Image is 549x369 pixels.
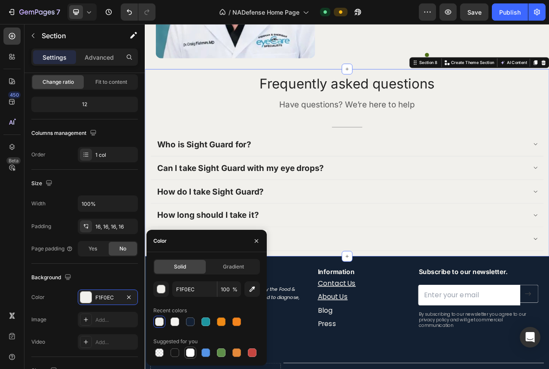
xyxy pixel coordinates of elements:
[499,8,521,17] div: Publish
[348,45,375,53] div: Section 8
[145,24,549,369] iframe: Design area
[95,223,136,231] div: 16, 16, 16, 16
[119,245,126,253] span: No
[8,65,508,87] p: Frequently asked questions
[153,338,198,345] div: Suggested for you
[56,7,60,17] p: 7
[95,316,136,324] div: Add...
[229,8,231,17] span: /
[153,237,167,245] div: Color
[31,200,46,207] div: Width
[460,3,488,21] button: Save
[223,263,244,271] span: Gradient
[232,8,299,17] span: NADefense Home Page
[121,3,156,21] div: Undo/Redo
[85,53,114,62] p: Advanced
[42,30,112,41] p: Section
[95,339,136,346] div: Add...
[43,78,74,86] span: Change ratio
[88,245,97,253] span: Yes
[95,151,136,159] div: 1 col
[153,307,187,314] div: Recent colors
[31,223,51,230] div: Padding
[220,342,259,354] a: About Us
[8,91,21,98] div: 450
[78,196,137,211] input: Auto
[520,327,540,348] div: Open Intercom Messenger
[349,311,501,321] p: Subscribe to our newsletter.
[15,147,135,159] strong: Who is Sight Guard for?
[357,37,362,42] button: Dot
[451,44,489,54] button: AI Content
[43,53,67,62] p: Settings
[31,272,73,284] div: Background
[6,157,21,164] div: Beta
[31,316,46,323] div: Image
[33,98,136,110] div: 12
[8,96,508,109] p: Have questions? We’re here to help
[15,177,228,189] strong: Can I take Sight Guard with my eye drops?
[95,78,127,86] span: Fit to content
[492,3,528,21] button: Publish
[15,267,132,280] strong: Orders & Subscriptions
[31,293,45,301] div: Color
[31,128,98,139] div: Columns management
[348,332,479,359] input: Enter your email
[31,151,46,159] div: Order
[95,294,120,302] div: F1F0EC
[390,45,445,53] p: Create Theme Section
[15,207,151,220] strong: How do I take Sight Guard?
[15,237,145,250] strong: How long should I take it?
[220,324,269,336] a: Contact Us
[3,3,64,21] button: 7
[31,245,73,253] div: Page padding
[172,281,217,297] input: Eg: FFFFFF
[31,178,54,189] div: Size
[220,310,335,322] h2: Information
[232,286,238,293] span: %
[14,310,206,325] h2: NADefense
[467,9,482,16] span: Save
[31,338,45,346] div: Video
[15,332,205,365] p: *These statements have not been evaluated by the Food & Drug Administration. This product is not ...
[174,263,186,271] span: Solid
